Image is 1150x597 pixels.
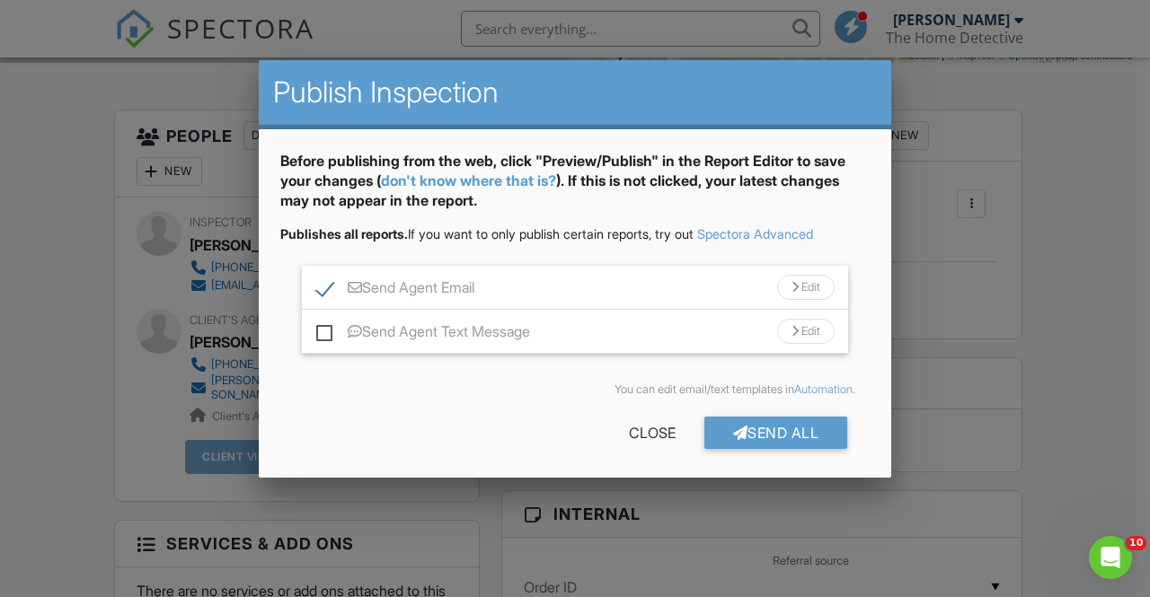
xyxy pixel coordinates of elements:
[794,382,853,396] a: Automation
[316,279,474,302] label: Send Agent Email
[697,226,813,241] a: Spectora Advanced
[280,226,408,241] strong: Publishes all reports.
[777,319,835,344] div: Edit
[273,75,877,110] h2: Publish Inspection
[1089,536,1132,579] iframe: Intercom live chat
[777,275,835,300] div: Edit
[704,417,848,449] div: Send All
[1126,536,1146,550] span: 10
[295,382,855,397] div: You can edit email/text templates in .
[381,171,556,189] a: don't know where that is?
[316,323,530,346] label: Send Agent Text Message
[280,151,870,225] div: Before publishing from the web, click "Preview/Publish" in the Report Editor to save your changes...
[280,226,694,241] span: If you want to only publish certain reports, try out
[600,417,704,449] div: Close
